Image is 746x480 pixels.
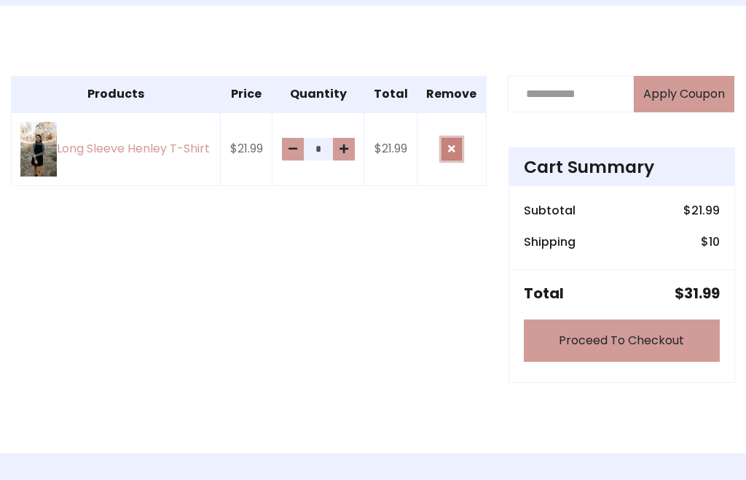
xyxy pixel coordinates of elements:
td: $21.99 [364,112,417,186]
th: Quantity [272,76,364,112]
h4: Cart Summary [524,157,720,177]
td: $21.99 [221,112,272,186]
h6: $ [683,204,720,217]
h5: $ [675,284,720,302]
a: Long Sleeve Henley T-Shirt [20,122,211,177]
h6: Subtotal [524,204,576,217]
h5: Total [524,284,564,302]
th: Total [364,76,417,112]
th: Price [221,76,272,112]
span: 21.99 [691,202,720,219]
a: Proceed To Checkout [524,320,720,362]
h6: Shipping [524,235,576,249]
span: 10 [709,233,720,250]
span: 31.99 [684,283,720,303]
th: Remove [417,76,486,112]
button: Apply Coupon [634,76,734,112]
th: Products [12,76,221,112]
h6: $ [701,235,720,249]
